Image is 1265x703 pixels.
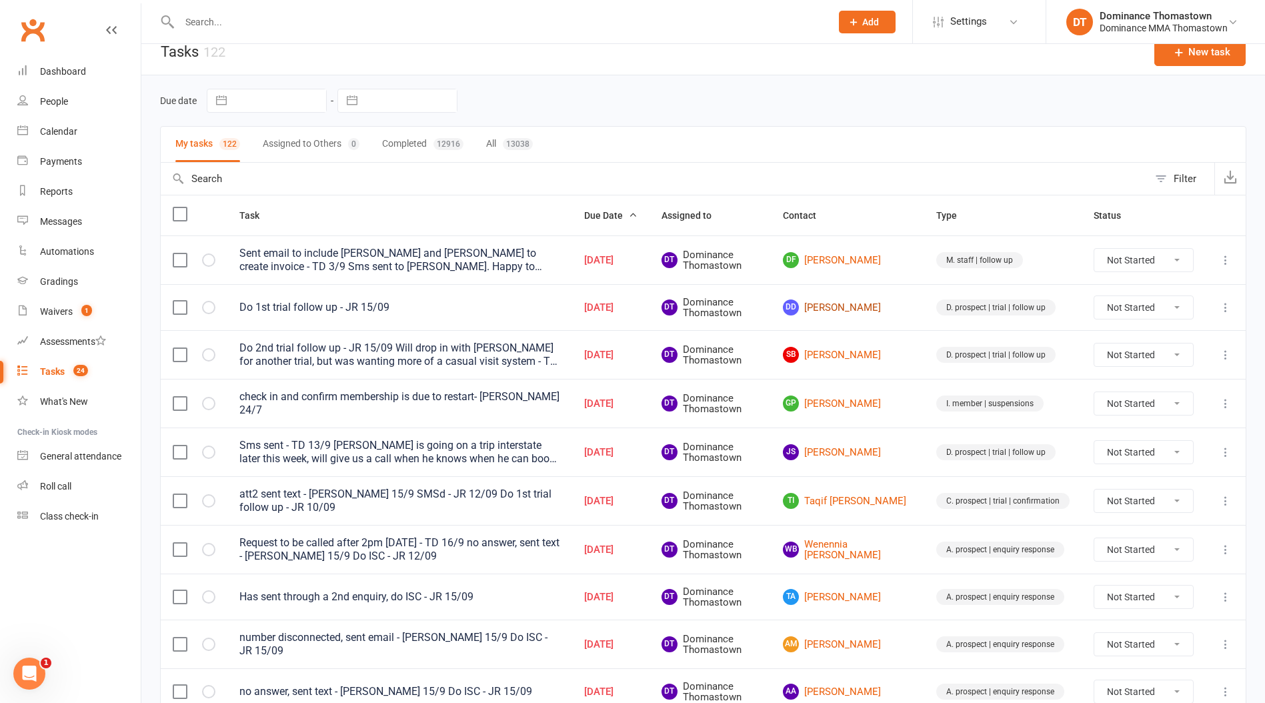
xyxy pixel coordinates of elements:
[239,210,274,221] span: Task
[13,658,45,690] iframe: Intercom live chat
[662,542,678,558] span: DT
[584,207,638,223] button: Due Date
[40,126,77,137] div: Calendar
[584,302,638,313] div: [DATE]
[662,490,760,512] span: Dominance Thomastown
[382,127,463,162] button: Completed12916
[936,542,1064,558] div: A. prospect | enquiry response
[40,396,88,407] div: What's New
[783,207,831,223] button: Contact
[584,255,638,266] div: [DATE]
[17,297,141,327] a: Waivers 1
[17,357,141,387] a: Tasks 24
[936,299,1056,315] div: D. prospect | trial | follow up
[662,210,726,221] span: Assigned to
[584,544,638,556] div: [DATE]
[433,138,463,150] div: 12916
[1094,207,1136,223] button: Status
[239,207,274,223] button: Task
[783,347,912,363] a: SB[PERSON_NAME]
[584,592,638,603] div: [DATE]
[584,398,638,410] div: [DATE]
[662,347,678,363] span: DT
[783,396,799,412] span: GP
[161,163,1148,195] input: Search
[41,658,51,668] span: 1
[160,95,197,106] label: Due date
[936,210,972,221] span: Type
[662,299,678,315] span: DT
[40,96,68,107] div: People
[936,444,1056,460] div: D. prospect | trial | follow up
[1148,163,1214,195] button: Filter
[936,207,972,223] button: Type
[17,57,141,87] a: Dashboard
[783,210,831,221] span: Contact
[783,684,799,700] span: AA
[783,444,912,460] a: JS[PERSON_NAME]
[783,493,912,509] a: TITaqif [PERSON_NAME]
[662,589,678,605] span: DT
[783,589,912,605] a: TA[PERSON_NAME]
[936,684,1064,700] div: A. prospect | enquiry response
[239,247,560,273] div: Sent email to include [PERSON_NAME] and [PERSON_NAME] to create invoice - TD 3/9 Sms sent to [PER...
[486,127,533,162] button: All13038
[783,299,799,315] span: DD
[219,138,240,150] div: 122
[17,207,141,237] a: Messages
[40,186,73,197] div: Reports
[239,590,560,604] div: Has sent through a 2nd enquiry, do ISC - JR 15/09
[662,249,760,271] span: Dominance Thomastown
[662,297,760,319] span: Dominance Thomastown
[783,636,912,652] a: AM[PERSON_NAME]
[1100,10,1228,22] div: Dominance Thomastown
[662,207,726,223] button: Assigned to
[783,636,799,652] span: AM
[17,147,141,177] a: Payments
[40,216,82,227] div: Messages
[239,439,560,466] div: Sms sent - TD 13/9 [PERSON_NAME] is going on a trip interstate later this week, will give us a ca...
[239,488,560,514] div: att2 sent text - [PERSON_NAME] 15/9 SMSd - JR 12/09 Do 1st trial follow up - JR 10/09
[584,447,638,458] div: [DATE]
[783,252,912,268] a: DF[PERSON_NAME]
[584,349,638,361] div: [DATE]
[40,276,78,287] div: Gradings
[662,444,678,460] span: DT
[936,493,1070,509] div: C. prospect | trial | confirmation
[73,365,88,376] span: 24
[662,393,760,415] span: Dominance Thomastown
[17,177,141,207] a: Reports
[839,11,896,33] button: Add
[239,390,560,417] div: check in and confirm membership is due to restart- [PERSON_NAME] 24/7
[17,327,141,357] a: Assessments
[783,539,912,561] a: WBWenennia [PERSON_NAME]
[584,686,638,698] div: [DATE]
[40,366,65,377] div: Tasks
[17,87,141,117] a: People
[40,451,121,462] div: General attendance
[239,631,560,658] div: number disconnected, sent email - [PERSON_NAME] 15/9 Do ISC - JR 15/09
[783,589,799,605] span: TA
[1066,9,1093,35] div: DT
[783,493,799,509] span: TI
[936,252,1023,268] div: M. staff | follow up
[662,539,760,561] span: Dominance Thomastown
[17,472,141,502] a: Roll call
[175,13,822,31] input: Search...
[662,634,760,656] span: Dominance Thomastown
[203,44,225,60] div: 122
[783,252,799,268] span: DF
[17,502,141,532] a: Class kiosk mode
[239,301,560,314] div: Do 1st trial follow up - JR 15/09
[239,685,560,698] div: no answer, sent text - [PERSON_NAME] 15/9 Do ISC - JR 15/09
[40,66,86,77] div: Dashboard
[584,639,638,650] div: [DATE]
[17,117,141,147] a: Calendar
[81,305,92,316] span: 1
[783,542,799,558] span: WB
[662,684,678,700] span: DT
[348,138,359,150] div: 0
[662,586,760,608] span: Dominance Thomastown
[40,336,106,347] div: Assessments
[950,7,987,37] span: Settings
